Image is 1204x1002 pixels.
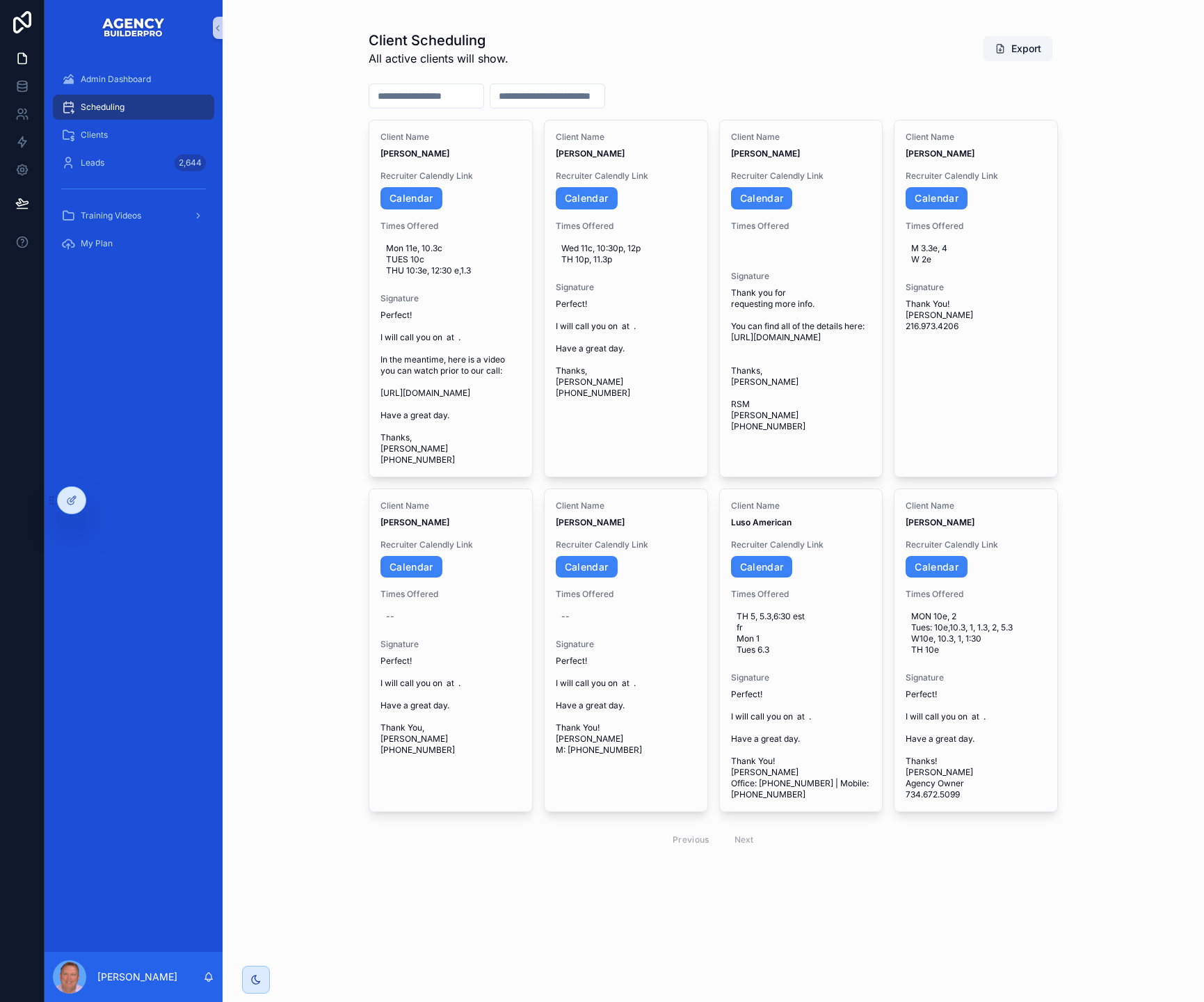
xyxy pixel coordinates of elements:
[894,120,1058,477] a: Client Name[PERSON_NAME]Recruiter Calendly LinkCalendarTimes OfferedM 3.3e, 4 W 2eSignatureThank ...
[906,517,974,527] strong: [PERSON_NAME]
[369,488,533,813] a: Client Name[PERSON_NAME]Recruiter Calendly LinkCalendarTimes Offered--SignaturePerfect! I will ca...
[380,187,442,209] a: Calendar
[719,120,883,477] a: Client Name[PERSON_NAME]Recruiter Calendly LinkCalendarTimes OfferedSignatureThank you for reques...
[556,589,696,600] span: Times Offered
[737,611,866,655] span: TH 5, 5.3,6:30 est fr Mon 1 Tues 6.3
[380,148,449,159] strong: [PERSON_NAME]
[906,221,1046,232] span: Times Offered
[906,187,968,209] a: Calendar
[556,148,625,159] strong: [PERSON_NAME]
[906,282,1046,293] span: Signature
[731,221,872,232] span: Times Offered
[380,500,521,511] span: Client Name
[386,243,515,276] span: Mon 11e, 10.3c TUES 10c THU 10:3e, 12:30 e,1.3
[556,500,696,511] span: Client Name
[102,17,166,39] img: App logo
[731,132,872,143] span: Client Name
[81,129,108,141] span: Clients
[906,132,1046,143] span: Client Name
[81,74,151,85] span: Admin Dashboard
[906,689,1046,800] span: Perfect! I will call you on at . Have a great day. Thanks! [PERSON_NAME] Agency Owner 734.672.5099
[544,120,708,477] a: Client Name[PERSON_NAME]Recruiter Calendly LinkCalendarTimes OfferedWed 11c, 10:30p, 12p TH 10p, ...
[380,221,521,232] span: Times Offered
[731,170,872,182] span: Recruiter Calendly Link
[81,102,125,113] span: Scheduling
[380,170,521,182] span: Recruiter Calendly Link
[731,287,872,432] span: Thank you for requesting more info. You can find all of the details here: [URL][DOMAIN_NAME] Than...
[380,539,521,550] span: Recruiter Calendly Link
[556,556,618,578] a: Calendar
[731,672,872,683] span: Signature
[906,556,968,578] a: Calendar
[380,556,442,578] a: Calendar
[731,271,872,282] span: Signature
[731,689,872,800] span: Perfect! I will call you on at . Have a great day. Thank You! [PERSON_NAME] Office: [PHONE_NUMBER...
[556,187,618,209] a: Calendar
[53,203,214,228] a: Training Videos
[984,36,1052,61] button: Export
[906,589,1046,600] span: Times Offered
[386,611,394,622] div: --
[81,157,104,168] span: Leads
[556,639,696,650] span: Signature
[906,500,1046,511] span: Client Name
[906,170,1046,182] span: Recruiter Calendly Link
[719,488,883,813] a: Client NameLuso AmericanRecruiter Calendly LinkCalendarTimes OfferedTH 5, 5.3,6:30 est fr Mon 1 T...
[380,517,449,527] strong: [PERSON_NAME]
[731,517,792,527] strong: Luso American
[906,299,1046,332] span: Thank You! [PERSON_NAME] 216.973.4206
[369,31,508,50] h1: Client Scheduling
[53,150,214,175] a: Leads2,644
[369,120,533,477] a: Client Name[PERSON_NAME]Recruiter Calendly LinkCalendarTimes OfferedMon 11e, 10.3c TUES 10c THU 1...
[97,970,177,984] p: [PERSON_NAME]
[556,655,696,756] span: Perfect! I will call you on at . Have a great day. Thank You! [PERSON_NAME] M: [PHONE_NUMBER]
[894,488,1058,813] a: Client Name[PERSON_NAME]Recruiter Calendly LinkCalendarTimes OfferedMON 10e, 2 Tues: 10e,10.3, 1,...
[556,221,696,232] span: Times Offered
[556,170,696,182] span: Recruiter Calendly Link
[53,95,214,120] a: Scheduling
[81,238,113,249] span: My Plan
[911,243,1041,265] span: M 3.3e, 4 W 2e
[380,639,521,650] span: Signature
[369,50,508,67] span: All active clients will show.
[906,539,1046,550] span: Recruiter Calendly Link
[175,154,206,171] div: 2,644
[731,556,793,578] a: Calendar
[731,148,800,159] strong: [PERSON_NAME]
[561,611,570,622] div: --
[380,310,521,466] span: Perfect! I will call you on at . In the meantime, here is a video you can watch prior to our call...
[45,56,223,276] div: scrollable content
[731,589,872,600] span: Times Offered
[561,243,691,265] span: Wed 11c, 10:30p, 12p TH 10p, 11.3p
[53,231,214,256] a: My Plan
[380,293,521,304] span: Signature
[556,517,625,527] strong: [PERSON_NAME]
[380,589,521,600] span: Times Offered
[556,299,696,399] span: Perfect! I will call you on at . Have a great day. Thanks, [PERSON_NAME] [PHONE_NUMBER]
[911,611,1041,655] span: MON 10e, 2 Tues: 10e,10.3, 1, 1.3, 2, 5.3 W10e, 10.3, 1, 1:30 TH 10e
[731,500,872,511] span: Client Name
[380,655,521,756] span: Perfect! I will call you on at . Have a great day. Thank You, [PERSON_NAME] [PHONE_NUMBER]
[53,67,214,92] a: Admin Dashboard
[544,488,708,813] a: Client Name[PERSON_NAME]Recruiter Calendly LinkCalendarTimes Offered--SignaturePerfect! I will ca...
[81,210,141,221] span: Training Videos
[731,187,793,209] a: Calendar
[556,282,696,293] span: Signature
[906,672,1046,683] span: Signature
[380,132,521,143] span: Client Name
[53,122,214,148] a: Clients
[906,148,974,159] strong: [PERSON_NAME]
[556,132,696,143] span: Client Name
[556,539,696,550] span: Recruiter Calendly Link
[731,539,872,550] span: Recruiter Calendly Link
